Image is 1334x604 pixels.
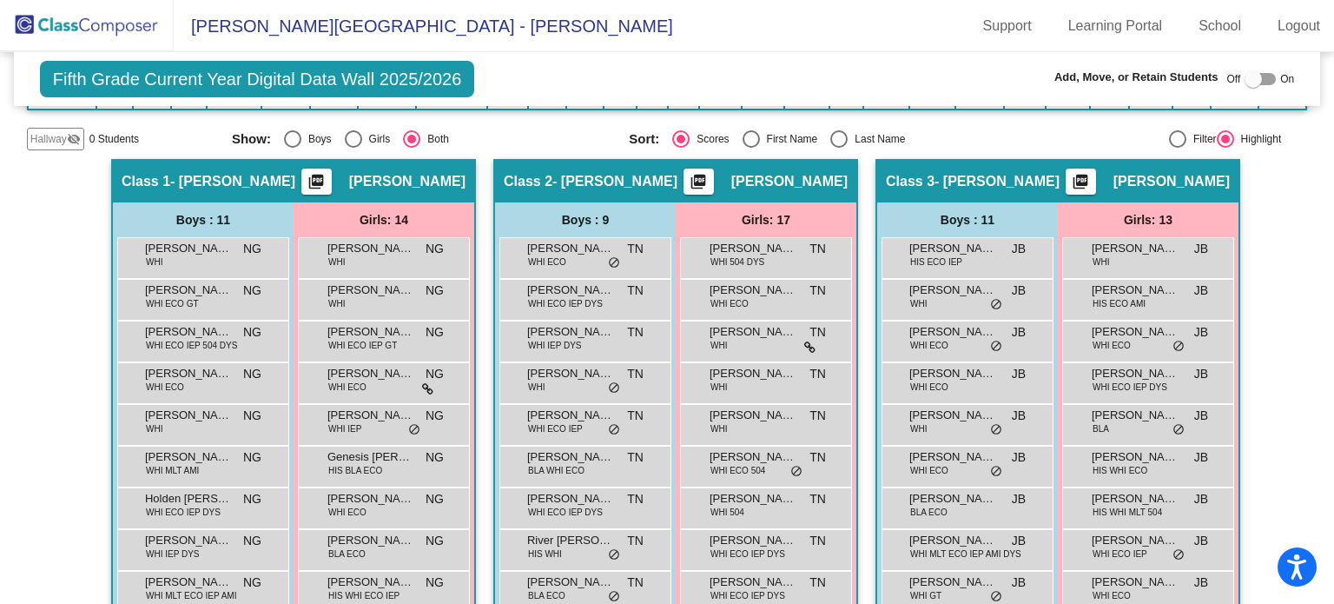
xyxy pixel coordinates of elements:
[349,173,466,190] span: [PERSON_NAME]
[1012,282,1026,300] span: JB
[527,240,614,257] span: [PERSON_NAME]
[1194,282,1208,300] span: JB
[910,339,948,352] span: WHI ECO
[710,323,796,341] span: [PERSON_NAME]
[146,464,199,477] span: WHI MLT AMI
[145,407,232,424] span: [PERSON_NAME]
[1093,506,1162,519] span: HIS WHI MLT 504
[710,282,796,299] span: [PERSON_NAME]
[910,589,941,602] span: WHI GT
[232,130,616,148] mat-radio-group: Select an option
[327,240,414,257] span: [PERSON_NAME]
[910,464,948,477] span: WHI ECO
[527,574,614,591] span: [PERSON_NAME]
[145,490,232,508] span: Holden [PERSON_NAME]
[426,323,444,342] span: NG
[1054,12,1177,40] a: Learning Portal
[328,464,382,477] span: HIS BLA ECO
[327,407,414,424] span: [PERSON_NAME]
[910,506,948,519] span: BLA ECO
[527,532,614,549] span: River [PERSON_NAME]
[809,532,826,550] span: TN
[1280,71,1294,87] span: On
[627,407,644,425] span: TN
[760,131,818,147] div: First Name
[527,448,614,466] span: [PERSON_NAME]
[909,365,996,382] span: [PERSON_NAME]
[243,490,261,508] span: NG
[40,61,475,97] span: Fifth Grade Current Year Digital Data Wall 2025/2026
[627,323,644,342] span: TN
[1093,422,1109,435] span: BLA
[710,574,796,591] span: [PERSON_NAME]
[243,282,261,300] span: NG
[1113,173,1230,190] span: [PERSON_NAME]
[909,240,996,257] span: [PERSON_NAME]
[301,131,332,147] div: Boys
[327,574,414,591] span: [PERSON_NAME]
[710,339,727,352] span: WHI
[909,532,996,549] span: [PERSON_NAME]
[327,490,414,508] span: [PERSON_NAME]
[990,340,1002,354] span: do_not_disturb_alt
[527,323,614,341] span: [PERSON_NAME]
[528,548,562,561] span: HIS WHI
[145,323,232,341] span: [PERSON_NAME]
[328,256,345,269] span: WHI
[910,422,927,435] span: WHI
[1058,202,1238,237] div: Girls: 13
[910,381,948,394] span: WHI ECO
[676,202,856,237] div: Girls: 17
[1012,365,1026,383] span: JB
[627,282,644,300] span: TN
[528,256,566,269] span: WHI ECO
[146,256,162,269] span: WHI
[629,131,659,147] span: Sort:
[1194,490,1208,508] span: JB
[909,448,996,466] span: [PERSON_NAME]
[710,407,796,424] span: [PERSON_NAME]
[552,173,677,190] span: - [PERSON_NAME]
[145,448,232,466] span: [PERSON_NAME]
[809,407,826,425] span: TN
[990,298,1002,312] span: do_not_disturb_alt
[710,490,796,508] span: [PERSON_NAME]
[122,173,170,190] span: Class 1
[1093,339,1131,352] span: WHI ECO
[1092,365,1179,382] span: [PERSON_NAME]
[145,365,232,382] span: [PERSON_NAME]
[528,422,583,435] span: WHI ECO IEP
[990,423,1002,437] span: do_not_disturb_alt
[420,131,449,147] div: Both
[1012,407,1026,425] span: JB
[528,589,565,602] span: BLA ECO
[934,173,1060,190] span: - [PERSON_NAME]
[629,130,1013,148] mat-radio-group: Select an option
[710,256,764,269] span: WHI 504 DYS
[327,532,414,549] span: [PERSON_NAME]
[426,448,444,467] span: NG
[909,490,996,508] span: [PERSON_NAME]
[426,574,444,592] span: NG
[1264,12,1334,40] a: Logout
[504,173,552,190] span: Class 2
[1092,240,1179,257] span: [PERSON_NAME]
[67,132,81,146] mat-icon: visibility_off
[327,365,414,382] span: [PERSON_NAME]
[327,448,414,466] span: Genesis [PERSON_NAME]
[1172,548,1185,562] span: do_not_disturb_alt
[910,297,927,310] span: WHI
[146,589,236,602] span: WHI MLT ECO IEP AMI
[1093,297,1146,310] span: HIS ECO AMI
[809,282,826,300] span: TN
[1093,381,1167,394] span: WHI ECO IEP DYS
[146,548,200,561] span: WHI IEP DYS
[146,339,237,352] span: WHI ECO IEP 504 DYS
[113,202,294,237] div: Boys : 11
[527,490,614,508] span: [PERSON_NAME]
[243,323,261,342] span: NG
[608,256,620,270] span: do_not_disturb_alt
[328,422,361,435] span: WHI IEP
[1054,69,1218,86] span: Add, Move, or Retain Students
[426,282,444,300] span: NG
